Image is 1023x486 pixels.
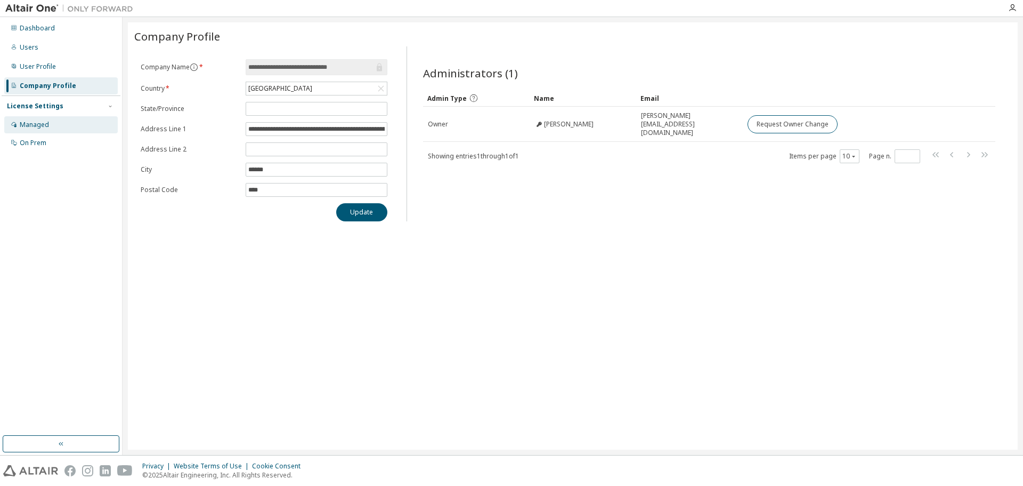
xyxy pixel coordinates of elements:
span: Company Profile [134,29,220,44]
button: information [190,63,198,71]
label: City [141,165,239,174]
label: Postal Code [141,186,239,194]
div: Website Terms of Use [174,462,252,471]
label: State/Province [141,105,239,113]
span: Admin Type [427,94,467,103]
div: Cookie Consent [252,462,307,471]
div: Managed [20,121,49,129]
div: [GEOGRAPHIC_DATA] [247,83,314,94]
label: Company Name [141,63,239,71]
span: Showing entries 1 through 1 of 1 [428,152,519,161]
span: Page n. [869,149,920,163]
div: Email [640,90,738,107]
div: Company Profile [20,82,76,90]
label: Country [141,84,239,93]
div: Privacy [142,462,174,471]
label: Address Line 2 [141,145,239,154]
button: Request Owner Change [748,115,838,133]
button: 10 [842,152,857,161]
div: Name [534,90,632,107]
button: Update [336,203,387,221]
img: Altair One [5,3,139,14]
img: linkedin.svg [100,465,111,476]
span: [PERSON_NAME][EMAIL_ADDRESS][DOMAIN_NAME] [641,111,738,137]
div: Users [20,43,38,52]
div: On Prem [20,139,46,147]
div: [GEOGRAPHIC_DATA] [246,82,387,95]
span: Owner [428,120,448,129]
div: License Settings [7,102,63,110]
img: youtube.svg [117,465,133,476]
img: instagram.svg [82,465,93,476]
div: Dashboard [20,24,55,33]
img: facebook.svg [64,465,76,476]
div: User Profile [20,62,56,71]
span: Administrators (1) [423,66,518,81]
span: [PERSON_NAME] [544,120,594,129]
span: Items per page [789,149,859,163]
p: © 2025 Altair Engineering, Inc. All Rights Reserved. [142,471,307,480]
label: Address Line 1 [141,125,239,133]
img: altair_logo.svg [3,465,58,476]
